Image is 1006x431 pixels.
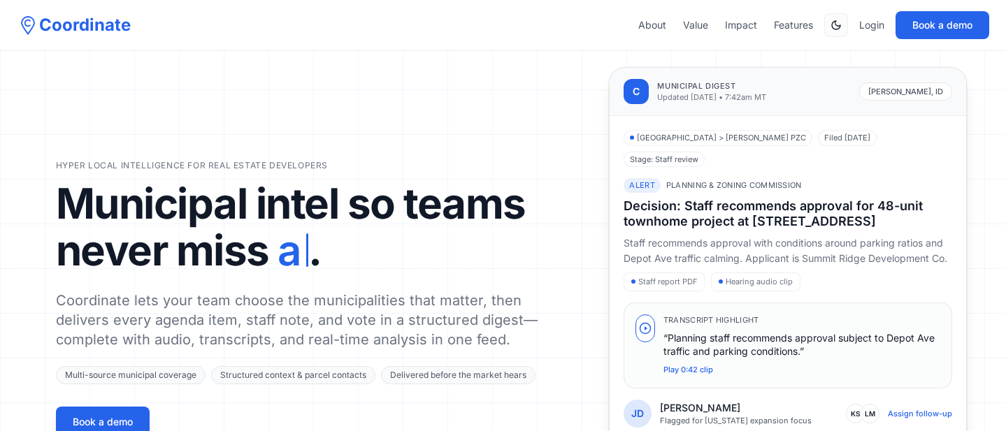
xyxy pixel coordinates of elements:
a: About [638,18,666,32]
p: Flagged for [US_STATE] expansion focus [660,415,812,426]
span: Structured context & parcel contacts [211,366,375,384]
p: “Planning staff recommends approval subject to Depot Ave traffic and parking conditions.” [663,331,941,358]
p: Coordinate lets your team choose the municipalities that matter, then delivers every agenda item,... [56,291,539,349]
p: [PERSON_NAME] [660,401,812,415]
a: Features [774,18,813,32]
span: Alert [624,178,660,193]
span: Hearing audio clip [711,272,800,291]
span: KS [846,404,865,423]
img: Coordinate [17,14,39,36]
a: Impact [725,18,757,32]
a: Coordinate [17,14,131,36]
p: Hyper local intelligence for real estate developers [56,160,539,171]
span: [PERSON_NAME], ID [859,82,952,101]
span: LM [860,404,879,423]
span: a [278,224,301,277]
h3: Decision: Staff recommends approval for 48-unit townhome project at [STREET_ADDRESS] [624,198,952,230]
p: Updated [DATE] • 7:42am MT [657,92,766,103]
a: Login [859,18,884,32]
a: Value [683,18,708,32]
p: Transcript highlight [663,314,941,326]
button: Switch to dark mode [824,13,848,37]
h1: Municipal intel so teams never miss . [56,182,539,277]
div: C [624,79,649,104]
span: Delivered before the market hears [381,366,536,384]
span: [GEOGRAPHIC_DATA] > [PERSON_NAME] PZC [624,130,812,146]
span: Filed [DATE] [818,130,877,146]
span: Staff report PDF [624,272,705,291]
span: Coordinate [39,14,131,36]
button: Book a demo [896,11,989,39]
span: Stage: Staff review [624,152,705,168]
button: Play 0:42 clip [663,364,713,376]
span: Planning & Zoning Commission [666,180,802,191]
span: Multi-source municipal coverage [56,366,206,384]
p: Staff recommends approval with conditions around parking ratios and Depot Ave traffic calming. Ap... [624,235,952,268]
div: JD [624,400,652,428]
p: Municipal digest [657,80,766,92]
button: Assign follow-up [888,408,952,419]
